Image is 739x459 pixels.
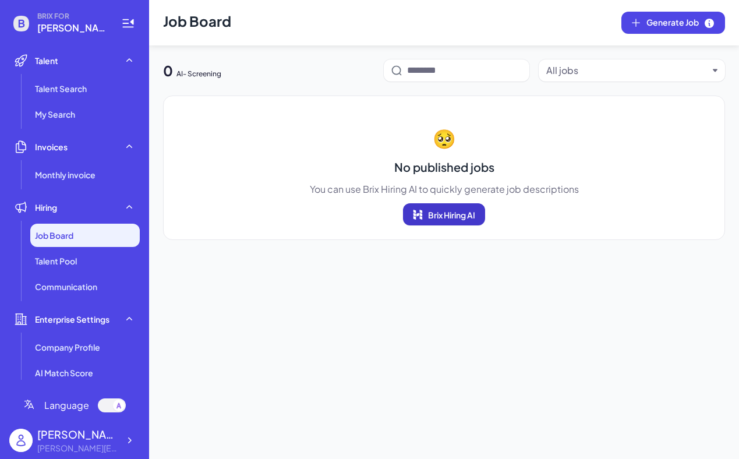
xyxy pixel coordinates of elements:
[428,210,475,220] span: Brix Hiring AI
[37,426,119,442] div: monica zhou
[44,398,89,412] span: Language
[9,429,33,452] img: user_logo.png
[37,12,107,21] span: BRIX FOR
[35,281,97,292] span: Communication
[35,202,57,213] span: Hiring
[37,442,119,454] div: monica@joinbrix.com
[621,12,725,34] button: Generate Job
[403,203,485,225] button: Brix Hiring AI
[310,182,579,196] span: You can use Brix Hiring AI to quickly generate job descriptions
[35,341,100,353] span: Company Profile
[35,141,68,153] span: Invoices
[35,55,58,66] span: Talent
[163,62,173,79] span: 0
[35,83,87,94] span: Talent Search
[35,169,96,181] span: Monthly invoice
[35,230,73,241] span: Job Board
[546,63,578,77] div: All jobs
[35,108,75,120] span: My Search
[433,124,456,152] span: 🥺
[176,69,221,78] span: AI- Screening
[394,159,494,175] span: No published jobs
[35,313,109,325] span: Enterprise Settings
[35,367,93,379] span: AI Match Score
[646,16,715,29] span: Generate Job
[35,255,77,267] span: Talent Pool
[37,21,107,35] span: monica@joinbrix.com
[546,63,708,77] button: All jobs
